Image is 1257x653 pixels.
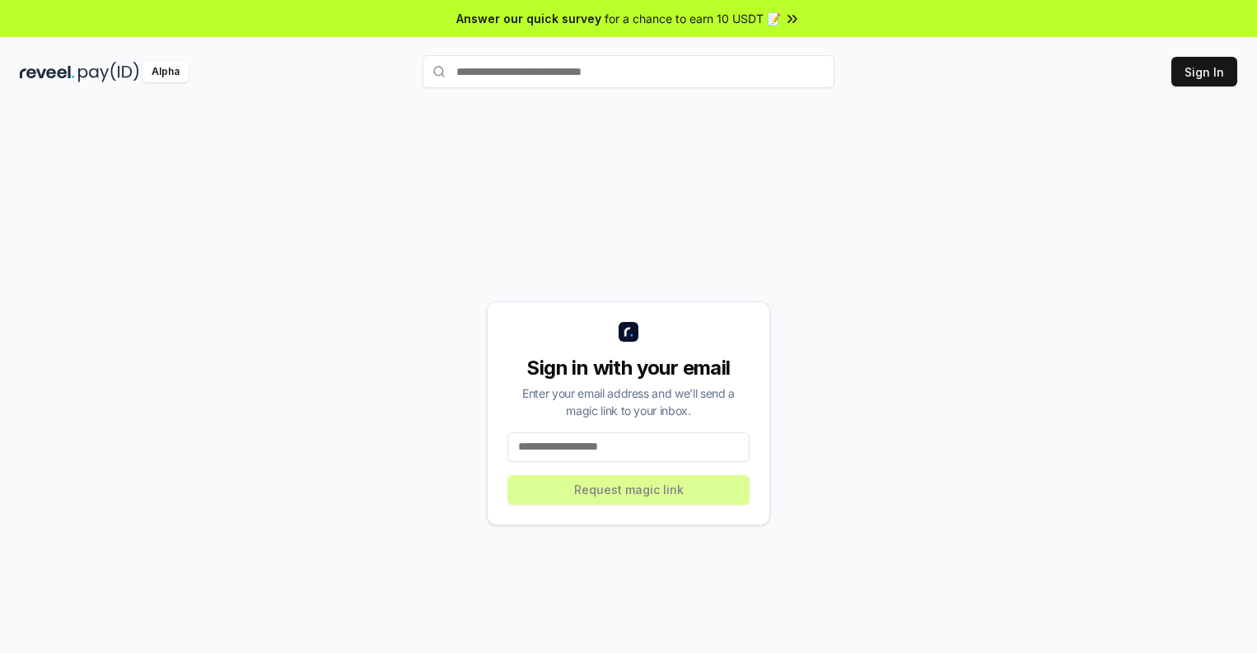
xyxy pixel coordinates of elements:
[507,355,750,381] div: Sign in with your email
[605,10,781,27] span: for a chance to earn 10 USDT 📝
[507,385,750,419] div: Enter your email address and we’ll send a magic link to your inbox.
[20,62,75,82] img: reveel_dark
[619,322,638,342] img: logo_small
[78,62,139,82] img: pay_id
[456,10,601,27] span: Answer our quick survey
[143,62,189,82] div: Alpha
[1171,57,1237,86] button: Sign In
